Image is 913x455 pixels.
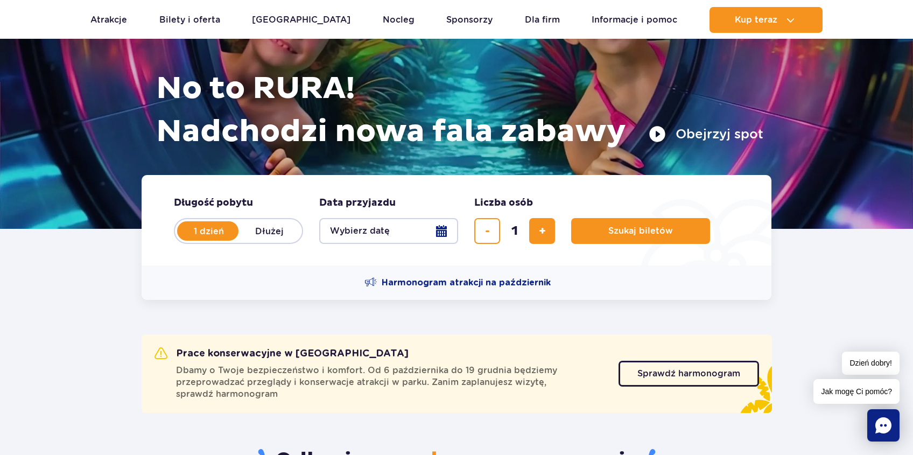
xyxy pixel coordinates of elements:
[178,220,240,242] label: 1 dzień
[867,409,900,442] div: Chat
[364,276,551,289] a: Harmonogram atrakcji na październik
[174,197,253,209] span: Długość pobytu
[142,175,771,265] form: Planowanie wizyty w Park of Poland
[710,7,823,33] button: Kup teraz
[502,218,528,244] input: liczba biletów
[156,67,763,153] h1: No to RURA! Nadchodzi nowa fala zabawy
[649,125,763,143] button: Obejrzyj spot
[176,365,606,400] span: Dbamy o Twoje bezpieczeństwo i komfort. Od 6 października do 19 grudnia będziemy przeprowadzać pr...
[159,7,220,33] a: Bilety i oferta
[383,7,415,33] a: Nocleg
[637,369,740,378] span: Sprawdź harmonogram
[592,7,677,33] a: Informacje i pomoc
[238,220,300,242] label: Dłużej
[525,7,560,33] a: Dla firm
[735,15,777,25] span: Kup teraz
[842,352,900,375] span: Dzień dobry!
[154,347,409,360] h2: Prace konserwacyjne w [GEOGRAPHIC_DATA]
[474,218,500,244] button: usuń bilet
[382,277,551,289] span: Harmonogram atrakcji na październik
[813,379,900,404] span: Jak mogę Ci pomóc?
[446,7,493,33] a: Sponsorzy
[319,218,458,244] button: Wybierz datę
[529,218,555,244] button: dodaj bilet
[90,7,127,33] a: Atrakcje
[619,361,759,387] a: Sprawdź harmonogram
[571,218,710,244] button: Szukaj biletów
[608,226,673,236] span: Szukaj biletów
[252,7,350,33] a: [GEOGRAPHIC_DATA]
[474,197,533,209] span: Liczba osób
[319,197,396,209] span: Data przyjazdu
